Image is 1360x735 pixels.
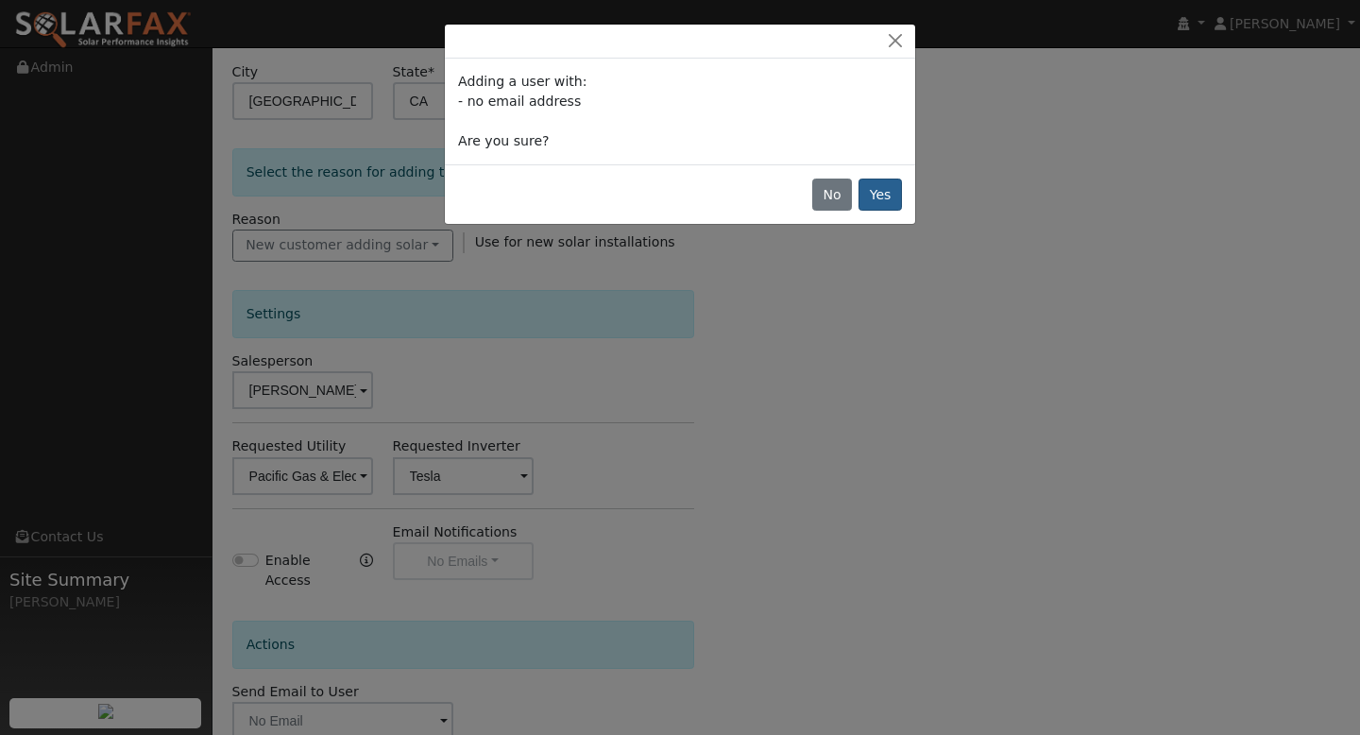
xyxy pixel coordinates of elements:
span: - no email address [458,94,581,109]
button: Yes [858,179,902,211]
button: Close [882,31,909,51]
button: No [812,179,852,211]
span: Are you sure? [458,133,549,148]
span: Adding a user with: [458,74,586,89]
